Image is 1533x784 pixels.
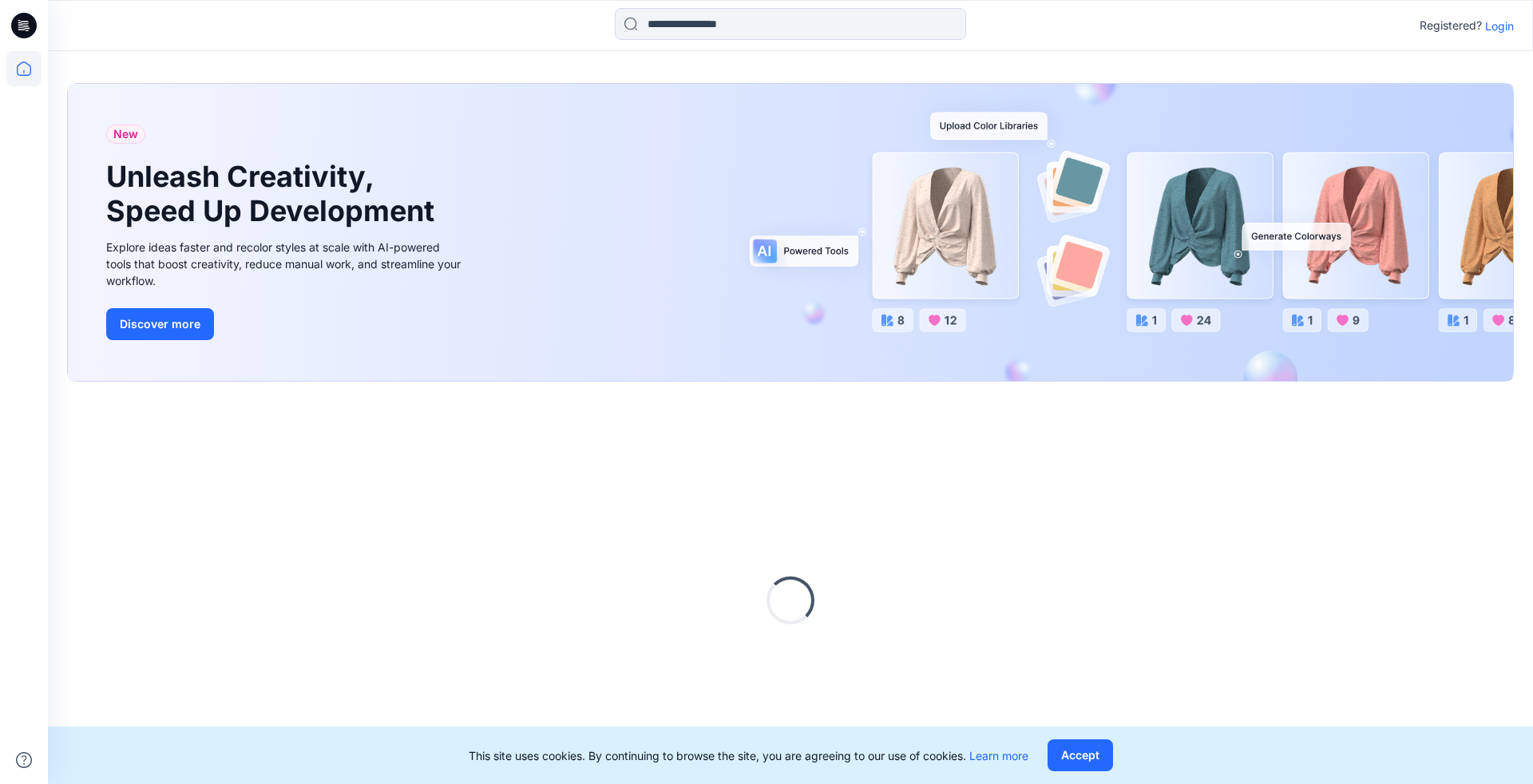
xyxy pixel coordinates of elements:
div: Explore ideas faster and recolor styles at scale with AI-powered tools that boost creativity, red... [106,239,465,289]
a: Learn more [969,749,1028,762]
h1: Unleash Creativity, Speed Up Development [106,160,442,228]
span: New [113,125,138,144]
button: Discover more [106,308,214,340]
p: This site uses cookies. By continuing to browse the site, you are agreeing to our use of cookies. [469,747,1028,764]
p: Login [1485,18,1514,34]
a: Discover more [106,308,465,340]
button: Accept [1048,739,1113,771]
p: Registered? [1420,16,1482,35]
